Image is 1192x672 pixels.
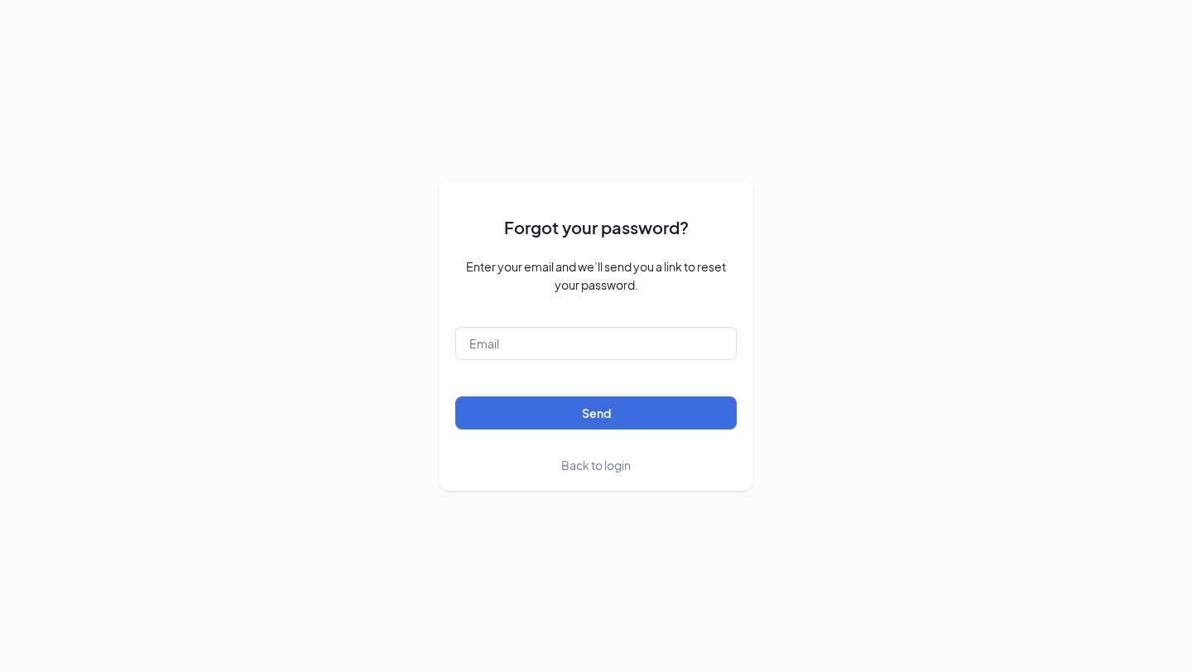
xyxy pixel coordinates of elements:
[455,327,737,360] input: Email
[561,458,631,473] span: Back to login
[455,396,737,430] button: Send
[561,456,631,474] a: Back to login
[504,214,689,240] span: Forgot your password?
[455,257,737,294] span: Enter your email and we’ll send you a link to reset your password.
